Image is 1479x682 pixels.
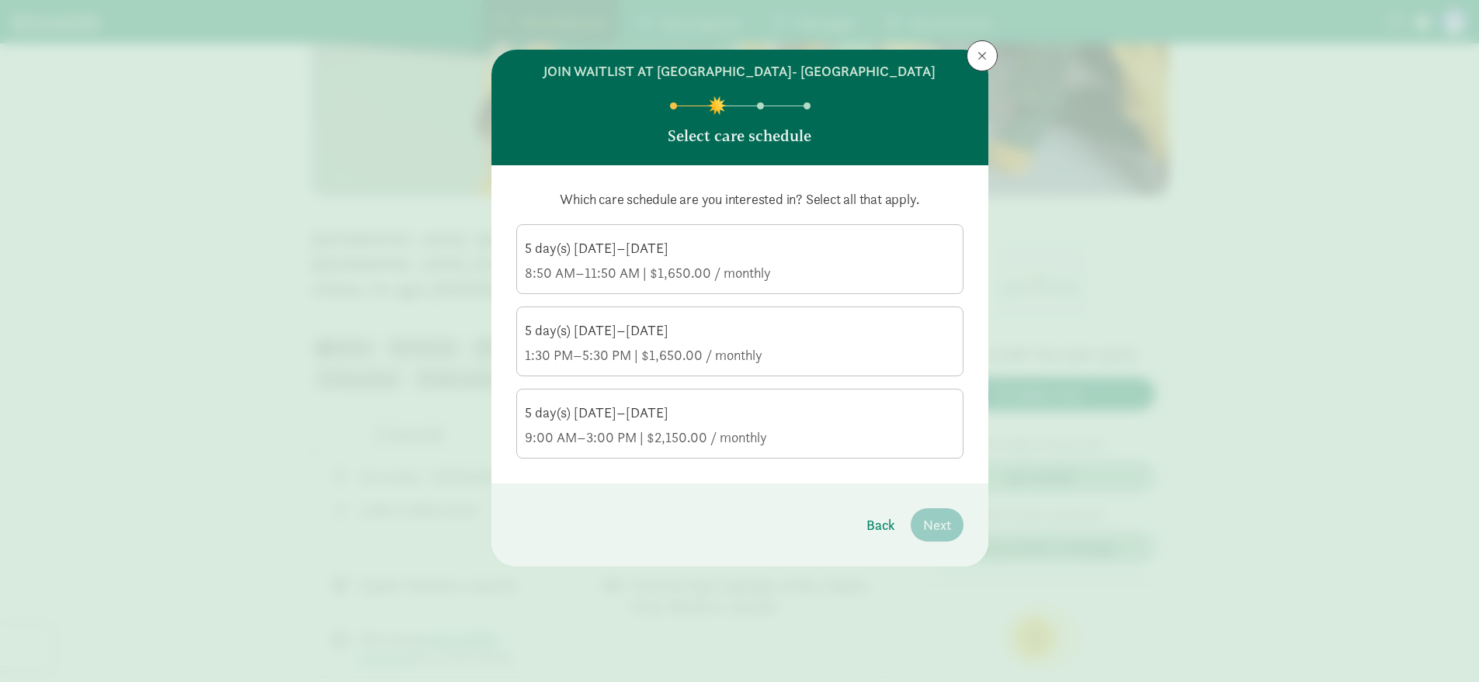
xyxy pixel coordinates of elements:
div: 5 day(s) [DATE]–[DATE] [525,321,955,340]
button: Back [854,508,908,542]
button: Next [911,508,963,542]
h6: join waitlist at [GEOGRAPHIC_DATA]- [GEOGRAPHIC_DATA] [543,62,936,81]
p: Which care schedule are you interested in? Select all that apply. [516,190,963,209]
div: 8:50 AM–11:50 AM | $1,650.00 / monthly [525,264,955,282]
span: Back [866,514,895,535]
div: 9:00 AM–3:00 PM | $2,150.00 / monthly [525,428,955,447]
span: Next [923,514,951,535]
div: 1:30 PM–5:30 PM | $1,650.00 / monthly [525,346,955,365]
div: 5 day(s) [DATE]–[DATE] [525,403,955,422]
p: Select care schedule [668,125,811,147]
div: 5 day(s) [DATE]–[DATE] [525,239,955,258]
